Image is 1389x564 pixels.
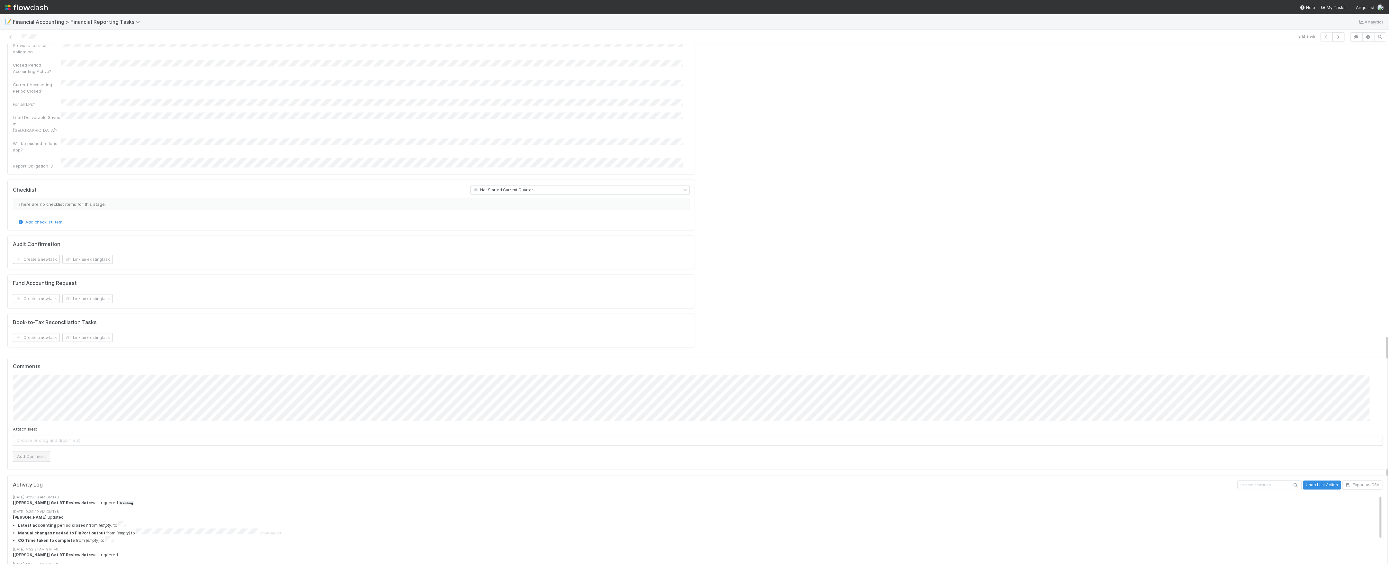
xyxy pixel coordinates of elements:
div: [DATE] 4:52:21 AM GMT+8 [13,547,1389,552]
img: avatar_b6a6ccf4-6160-40f7-90da-56c3221167ae.png [1377,5,1384,11]
h5: Audit Confirmation [13,241,60,248]
div: Current Accounting Period Closed? [13,81,61,94]
div: Help [1300,4,1315,11]
span: Not Started Current Quarter [473,187,533,192]
strong: [[PERSON_NAME]] Get BT Review date [13,501,91,505]
h5: Checklist [13,187,37,193]
div: Lead Deliverable Saved in [GEOGRAPHIC_DATA]? [13,114,61,133]
div: Report Obligation ID [13,163,61,169]
div: Will be pushed to lead app? [13,140,61,153]
summary: Manual changes needed to FinPort output from (empty) to (show more) [18,529,1389,536]
li: from to [18,521,1389,529]
input: Search activities... [1238,481,1302,489]
h5: Activity Log [13,482,1236,488]
label: Attach files: [13,426,37,432]
span: Pending [119,501,134,506]
span: My Tasks [1321,5,1346,10]
a: Analytics [1358,18,1384,26]
span: (show more) [259,531,281,535]
div: updated: [13,515,1389,544]
div: There are no checklist items for this stage. [13,198,690,210]
button: Create a newtask [13,255,60,264]
img: logo-inverted-e16ddd16eac7371096b0.svg [5,2,48,13]
a: My Tasks [1321,4,1346,11]
div: Closed Period Accounting Active? [13,62,61,75]
strong: [PERSON_NAME] [13,515,47,520]
div: was triggered [13,500,1389,506]
em: (empty) [116,531,130,535]
h5: Fund Accounting Request [13,280,77,287]
div: [DATE] 9:29:19 AM GMT+8 [13,495,1389,500]
li: from to [18,536,1389,544]
button: Create a newtask [13,333,60,342]
span: Choose or drag and drop file(s) [13,435,1382,446]
span: 1 of 4 tasks [1297,33,1318,40]
div: For all LPs? [13,101,61,107]
button: Add Comment [13,451,50,462]
em: (empty) [86,538,100,543]
h5: Comments [13,363,1383,370]
strong: CQ Time taken to complete [18,538,75,543]
em: (empty) [99,523,112,528]
strong: [[PERSON_NAME]] Get BT Review date [13,553,91,558]
button: Link an existingtask [62,255,113,264]
button: Undo Last Action [1303,481,1341,490]
span: 📝 [5,19,12,24]
button: Link an existingtask [62,333,113,342]
span: Financial Accounting > Financial Reporting Tasks [13,19,143,25]
button: Export as CSV [1342,481,1383,490]
button: Create a newtask [13,294,60,303]
div: [DATE] 9:29:19 AM GMT+8 [13,509,1389,515]
div: Previous task for obligation [13,42,61,55]
button: Link an existingtask [62,294,113,303]
a: Add checklist item [18,219,62,224]
strong: Manual changes needed to FinPort output [18,531,105,535]
strong: Latest accounting period closed? [18,523,88,528]
div: was triggered [13,552,1389,558]
span: AngelList [1356,5,1375,10]
h5: Book-to-Tax Reconciliation Tasks [13,319,97,326]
